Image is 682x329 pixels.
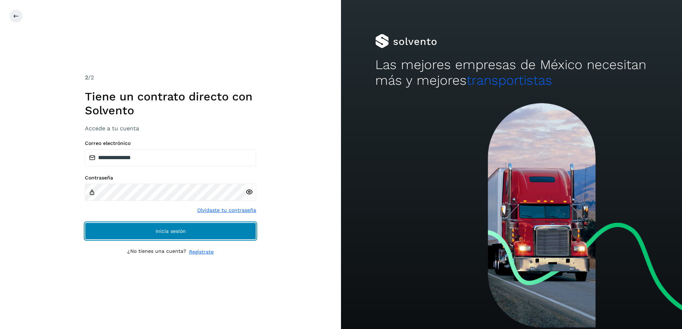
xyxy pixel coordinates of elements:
span: 2 [85,74,88,81]
p: ¿No tienes una cuenta? [127,248,186,256]
button: Inicia sesión [85,223,256,240]
a: Olvidaste tu contraseña [197,207,256,214]
label: Correo electrónico [85,140,256,146]
label: Contraseña [85,175,256,181]
a: Regístrate [189,248,214,256]
h3: Accede a tu cuenta [85,125,256,132]
span: transportistas [467,73,552,88]
span: Inicia sesión [156,229,186,234]
div: /2 [85,73,256,82]
h1: Tiene un contrato directo con Solvento [85,90,256,117]
h2: Las mejores empresas de México necesitan más y mejores [375,57,648,89]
